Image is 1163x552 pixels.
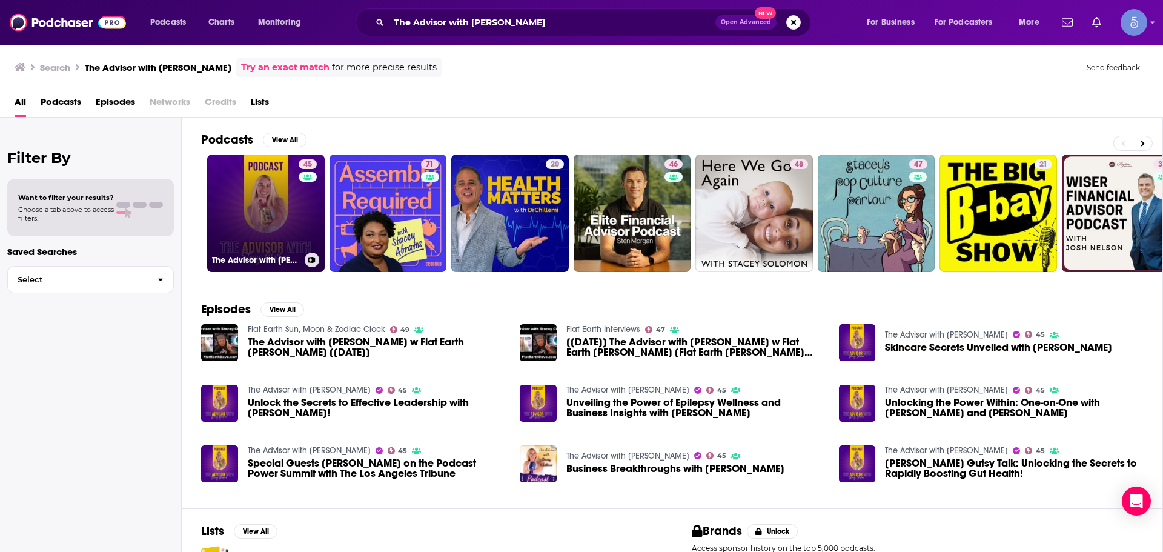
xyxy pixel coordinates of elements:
[241,61,330,75] a: Try an exact match
[389,13,715,32] input: Search podcasts, credits, & more...
[885,330,1008,340] a: The Advisor with Stacey Chillemi
[1083,62,1144,73] button: Send feedback
[1121,9,1147,36] span: Logged in as Spiral5-G1
[248,397,506,418] span: Unlock the Secrets to Effective Leadership with [PERSON_NAME]!
[426,159,434,171] span: 71
[717,453,726,459] span: 45
[201,302,304,317] a: EpisodesView All
[263,133,306,147] button: View All
[390,326,410,333] a: 49
[8,276,148,284] span: Select
[1025,331,1045,338] a: 45
[566,397,824,418] span: Unveiling the Power of Epilepsy Wellness and Business Insights with [PERSON_NAME]
[1057,12,1078,33] a: Show notifications dropdown
[566,464,784,474] a: Business Breakthroughs with Stacey Chillemi
[721,19,771,25] span: Open Advanced
[248,337,506,357] span: The Advisor with [PERSON_NAME] w Flat Earth [PERSON_NAME] [[DATE]]
[201,524,224,539] h2: Lists
[367,8,823,36] div: Search podcasts, credits, & more...
[7,266,174,293] button: Select
[40,62,70,73] h3: Search
[566,385,689,395] a: The Advisor with Stacey Chillemi
[927,13,1010,32] button: open menu
[885,397,1143,418] span: Unlocking the Power Within: One-on-One with [PERSON_NAME] and [PERSON_NAME]
[909,159,927,169] a: 47
[201,132,253,147] h2: Podcasts
[885,445,1008,456] a: The Advisor with Stacey Chillemi
[574,155,691,272] a: 46
[566,324,640,334] a: Flat Earth Interviews
[332,61,437,75] span: for more precise results
[388,447,408,454] a: 45
[1025,447,1045,454] a: 45
[299,159,317,169] a: 45
[1087,12,1106,33] a: Show notifications dropdown
[7,149,174,167] h2: Filter By
[546,159,564,169] a: 20
[1019,14,1039,31] span: More
[839,385,876,422] a: Unlocking the Power Within: One-on-One with Dimitri Moraitis and Stacey Chillemi
[200,13,242,32] a: Charts
[330,155,447,272] a: 71
[388,387,408,394] a: 45
[885,458,1143,479] span: [PERSON_NAME] Gutsy Talk: Unlocking the Secrets to Rapidly Boosting Gut Health!
[839,324,876,361] img: Skincare Secrets Unveiled with Stacey Chillemi
[85,62,231,73] h3: The Advisor with [PERSON_NAME]
[41,92,81,117] a: Podcasts
[201,445,238,482] img: Special Guests Stacey Chillemi on the Podcast Power Summit with The Los Angeles Tribune
[1121,9,1147,36] img: User Profile
[520,445,557,482] a: Business Breakthroughs with Stacey Chillemi
[1025,387,1045,394] a: 45
[566,337,824,357] span: [[DATE]] The Advisor with [PERSON_NAME] w Flat Earth [PERSON_NAME] [Flat Earth [PERSON_NAME] Inte...
[566,464,784,474] span: Business Breakthroughs with [PERSON_NAME]
[1036,388,1045,393] span: 45
[251,92,269,117] span: Lists
[885,458,1143,479] a: Stacey Chillemi's Gutsy Talk: Unlocking the Secrets to Rapidly Boosting Gut Health!
[421,159,439,169] a: 71
[669,159,678,171] span: 46
[303,159,312,171] span: 45
[885,342,1112,353] a: Skincare Secrets Unveiled with Stacey Chillemi
[692,524,742,539] h2: Brands
[1035,159,1052,169] a: 21
[1010,13,1055,32] button: open menu
[248,458,506,479] a: Special Guests Stacey Chillemi on the Podcast Power Summit with The Los Angeles Tribune
[858,13,930,32] button: open menu
[664,159,683,169] a: 46
[400,327,409,333] span: 49
[10,11,126,34] img: Podchaser - Follow, Share and Rate Podcasts
[1039,159,1047,171] span: 21
[18,205,114,222] span: Choose a tab above to access filters.
[248,445,371,456] a: The Advisor with Stacey Chillemi
[201,324,238,361] img: The Advisor with Stacey Chillemi w Flat Earth Dave [Oct 25, 2024]
[1121,9,1147,36] button: Show profile menu
[15,92,26,117] span: All
[398,388,407,393] span: 45
[566,337,824,357] a: [Oct 25, 2024] The Advisor with Stacey Chillemi w Flat Earth Dave [Flat Earth Dave Interviews 2]
[260,302,304,317] button: View All
[520,385,557,422] img: Unveiling the Power of Epilepsy Wellness and Business Insights with Stacey Chillemi
[201,132,306,147] a: PodcastsView All
[695,155,813,272] a: 48
[248,458,506,479] span: Special Guests [PERSON_NAME] on the Podcast Power Summit with The Los Angeles Tribune
[250,13,317,32] button: open menu
[818,155,935,272] a: 47
[706,387,726,394] a: 45
[656,327,665,333] span: 47
[645,326,665,333] a: 47
[212,255,300,265] h3: The Advisor with [PERSON_NAME]
[248,324,385,334] a: Flat Earth Sun, Moon & Zodiac Clock
[717,388,726,393] span: 45
[839,445,876,482] img: Stacey Chillemi's Gutsy Talk: Unlocking the Secrets to Rapidly Boosting Gut Health!
[1122,487,1151,516] div: Open Intercom Messenger
[96,92,135,117] a: Episodes
[234,524,277,539] button: View All
[795,159,803,171] span: 48
[398,448,407,454] span: 45
[248,385,371,395] a: The Advisor with Stacey Chillemi
[935,14,993,31] span: For Podcasters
